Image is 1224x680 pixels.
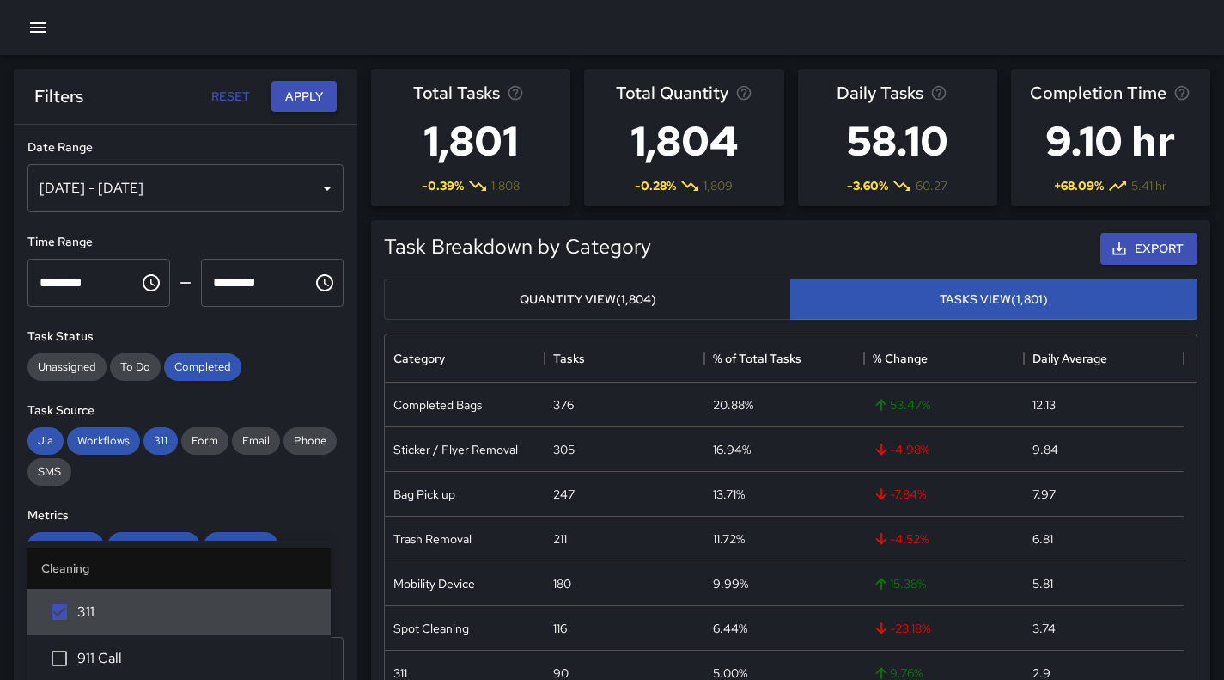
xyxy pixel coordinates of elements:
[847,177,888,194] span: -3.60 %
[1131,177,1166,194] span: 5.41 hr
[107,538,200,553] span: Total Quantity
[413,107,528,175] h3: 1,801
[107,532,200,560] div: Total Quantity
[553,486,575,503] div: 247
[1173,84,1191,101] svg: Average time taken to complete tasks in the selected period, compared to the previous period.
[393,575,475,592] div: Mobility Device
[77,602,317,622] span: 311
[384,233,651,260] h5: Task Breakdown by Category
[283,427,337,455] div: Phone
[507,84,524,101] svg: Total number of tasks in the selected period, compared to the previous period.
[143,433,178,448] span: 311
[204,532,278,560] div: Daily Tasks
[134,266,168,300] button: Choose time, selected time is 12:00 AM
[232,433,280,448] span: Email
[713,575,748,592] div: 9.99%
[1032,334,1107,383] div: Daily Average
[553,575,571,592] div: 180
[873,575,926,592] span: 15.38 %
[837,107,959,175] h3: 58.10
[308,266,342,300] button: Choose time, selected time is 11:59 PM
[616,79,728,107] span: Total Quantity
[67,433,140,448] span: Workflows
[27,138,344,157] h6: Date Range
[393,530,472,548] div: Trash Removal
[27,464,71,479] span: SMS
[930,84,947,101] svg: Average number of tasks per day in the selected period, compared to the previous period.
[27,532,104,560] div: Total Tasks
[67,427,140,455] div: Workflows
[181,427,228,455] div: Form
[27,538,104,553] span: Total Tasks
[204,538,278,553] span: Daily Tasks
[34,83,83,110] h6: Filters
[232,427,280,455] div: Email
[27,433,64,448] span: Jia
[385,334,545,383] div: Category
[181,433,228,448] span: Form
[393,396,482,414] div: Completed Bags
[27,353,107,381] div: Unassigned
[545,334,704,383] div: Tasks
[713,334,801,383] div: % of Total Tasks
[27,401,344,420] h6: Task Source
[1032,575,1053,592] div: 5.81
[703,177,733,194] span: 1,809
[203,81,258,113] button: Reset
[1030,79,1166,107] span: Completion Time
[1032,620,1056,637] div: 3.74
[713,441,751,458] div: 16.94%
[616,107,752,175] h3: 1,804
[1030,107,1191,175] h3: 9.10 hr
[271,81,337,113] button: Apply
[164,359,241,374] span: Completed
[27,458,71,486] div: SMS
[491,177,520,194] span: 1,808
[873,441,929,458] span: -4.98 %
[864,334,1024,383] div: % Change
[713,530,745,548] div: 11.72%
[704,334,864,383] div: % of Total Tasks
[110,359,161,374] span: To Do
[713,396,753,414] div: 20.88%
[27,548,331,589] li: Cleaning
[27,359,107,374] span: Unassigned
[790,279,1197,321] button: Tasks View(1,801)
[1032,530,1053,548] div: 6.81
[143,427,178,455] div: 311
[735,84,752,101] svg: Total task quantity in the selected period, compared to the previous period.
[1032,486,1056,503] div: 7.97
[713,486,745,503] div: 13.71%
[413,79,500,107] span: Total Tasks
[873,396,930,414] span: 53.47 %
[393,620,469,637] div: Spot Cleaning
[77,648,317,669] span: 911 Call
[27,506,344,525] h6: Metrics
[393,334,445,383] div: Category
[1024,334,1184,383] div: Daily Average
[283,433,337,448] span: Phone
[164,353,241,381] div: Completed
[1100,233,1197,265] button: Export
[553,620,567,637] div: 116
[393,441,518,458] div: Sticker / Flyer Removal
[553,334,585,383] div: Tasks
[873,530,929,548] span: -4.52 %
[1054,177,1104,194] span: + 68.09 %
[27,233,344,252] h6: Time Range
[916,177,947,194] span: 60.27
[110,353,161,381] div: To Do
[422,177,464,194] span: -0.39 %
[27,164,344,212] div: [DATE] - [DATE]
[873,620,930,637] span: -23.18 %
[27,427,64,455] div: Jia
[635,177,676,194] span: -0.28 %
[873,334,928,383] div: % Change
[393,486,455,503] div: Bag Pick up
[553,396,574,414] div: 376
[837,79,923,107] span: Daily Tasks
[553,530,567,548] div: 211
[713,620,747,637] div: 6.44%
[384,279,791,321] button: Quantity View(1,804)
[1032,441,1058,458] div: 9.84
